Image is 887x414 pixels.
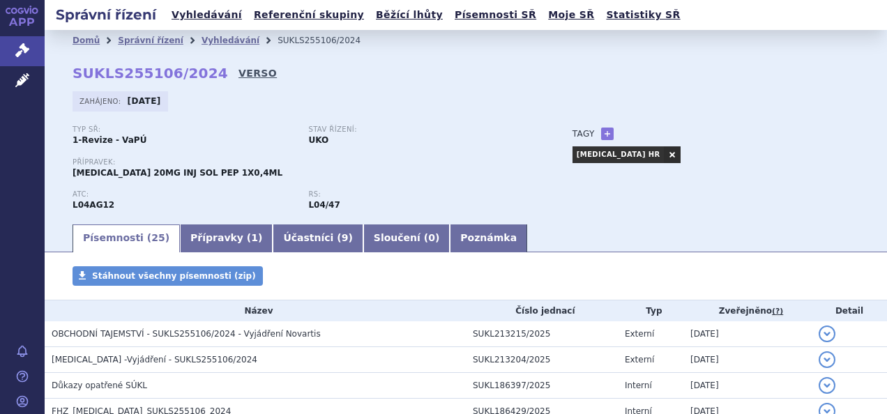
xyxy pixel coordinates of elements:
[151,232,165,243] span: 25
[128,96,161,106] strong: [DATE]
[683,373,812,399] td: [DATE]
[363,224,450,252] a: Sloučení (0)
[278,30,379,51] li: SUKLS255106/2024
[466,373,618,399] td: SUKL186397/2025
[202,36,259,45] a: Vyhledávání
[450,6,540,24] a: Písemnosti SŘ
[625,355,654,365] span: Externí
[618,300,683,321] th: Typ
[466,300,618,321] th: Číslo jednací
[73,200,114,210] strong: OFATUMUMAB
[573,146,664,163] a: [MEDICAL_DATA] HR
[819,351,835,368] button: detail
[308,200,340,210] strong: léčivé přípravky s obsahem léčivé látky ofatumumab (ATC L04AA52)
[683,321,812,347] td: [DATE]
[466,347,618,373] td: SUKL213204/2025
[819,377,835,394] button: detail
[167,6,246,24] a: Vyhledávání
[73,36,100,45] a: Domů
[812,300,887,321] th: Detail
[73,190,294,199] p: ATC:
[601,128,614,140] a: +
[238,66,277,80] a: VERSO
[118,36,183,45] a: Správní řízení
[450,224,527,252] a: Poznámka
[625,381,652,390] span: Interní
[683,300,812,321] th: Zveřejněno
[573,125,595,142] h3: Tagy
[45,300,466,321] th: Název
[52,329,321,339] span: OBCHODNÍ TAJEMSTVÍ - SUKLS255106/2024 - Vyjádření Novartis
[372,6,447,24] a: Běžící lhůty
[466,321,618,347] td: SUKL213215/2025
[308,125,530,134] p: Stav řízení:
[342,232,349,243] span: 9
[73,168,282,178] span: [MEDICAL_DATA] 20MG INJ SOL PEP 1X0,4ML
[79,95,123,107] span: Zahájeno:
[683,347,812,373] td: [DATE]
[92,271,256,281] span: Stáhnout všechny písemnosti (zip)
[45,5,167,24] h2: Správní řízení
[625,329,654,339] span: Externí
[73,125,294,134] p: Typ SŘ:
[250,6,368,24] a: Referenční skupiny
[52,355,257,365] span: Ofatumumab -Vyjádření - SUKLS255106/2024
[73,266,263,286] a: Stáhnout všechny písemnosti (zip)
[308,190,530,199] p: RS:
[52,381,147,390] span: Důkazy opatřené SÚKL
[308,135,328,145] strong: UKO
[544,6,598,24] a: Moje SŘ
[73,158,545,167] p: Přípravek:
[73,135,146,145] strong: 1-Revize - VaPÚ
[602,6,684,24] a: Statistiky SŘ
[273,224,363,252] a: Účastníci (9)
[73,224,180,252] a: Písemnosti (25)
[251,232,258,243] span: 1
[819,325,835,342] button: detail
[772,307,783,316] abbr: (?)
[180,224,273,252] a: Přípravky (1)
[428,232,435,243] span: 0
[73,65,228,82] strong: SUKLS255106/2024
